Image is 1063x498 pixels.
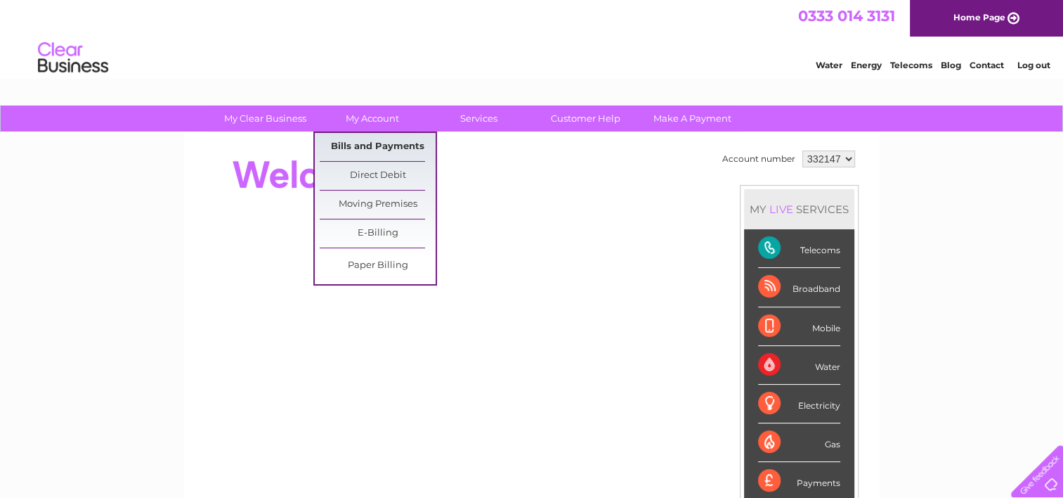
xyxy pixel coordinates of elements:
a: Bills and Payments [320,133,436,161]
div: Broadband [758,268,840,307]
div: Mobile [758,307,840,346]
div: Clear Business is a trading name of Verastar Limited (registered in [GEOGRAPHIC_DATA] No. 3667643... [200,8,864,68]
a: Contact [970,60,1004,70]
img: logo.png [37,37,109,79]
a: Telecoms [890,60,932,70]
div: Telecoms [758,229,840,268]
a: Energy [851,60,882,70]
div: MY SERVICES [744,189,854,229]
td: Account number [719,147,799,171]
a: My Clear Business [207,106,323,132]
a: 0333 014 3131 [798,7,895,25]
div: Water [758,346,840,385]
a: Water [816,60,842,70]
a: Log out [1017,60,1050,70]
a: My Account [314,106,430,132]
a: Moving Premises [320,191,436,219]
a: Customer Help [528,106,644,132]
div: Electricity [758,385,840,423]
div: Gas [758,423,840,462]
a: E-Billing [320,219,436,248]
a: Direct Debit [320,162,436,190]
a: Services [421,106,537,132]
div: LIVE [767,203,796,216]
a: Paper Billing [320,252,436,280]
a: Blog [941,60,961,70]
a: Make A Payment [634,106,750,132]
